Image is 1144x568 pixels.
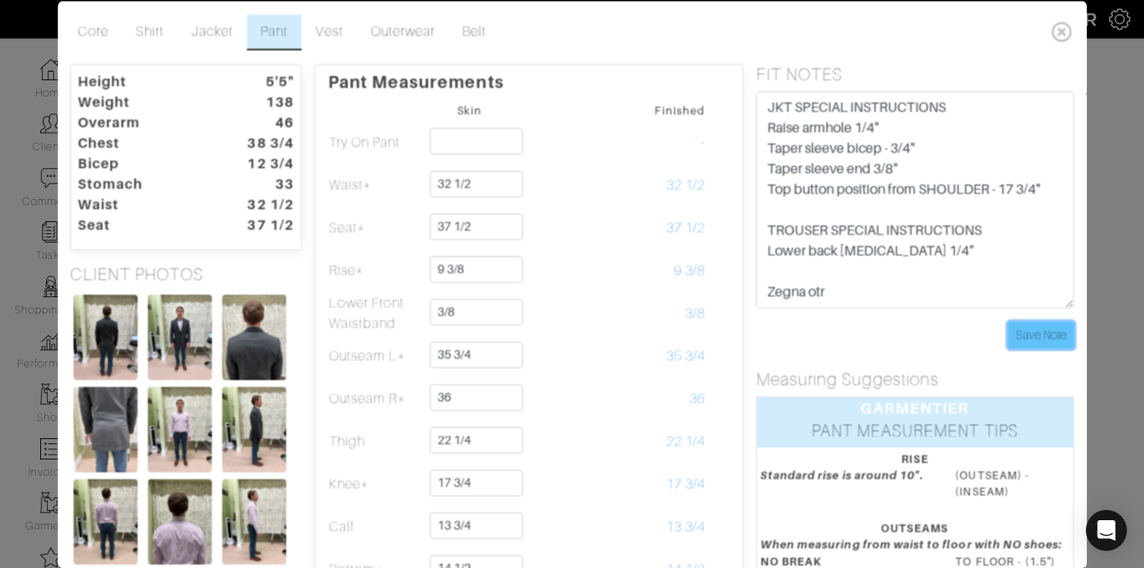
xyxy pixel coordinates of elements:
dt: Chest [65,132,226,153]
dt: 5'5" [226,71,307,91]
a: Outerwear [357,14,449,50]
dt: 33 [226,173,307,194]
span: 9 3/8 [674,262,705,278]
div: GARMENTIER [757,396,1073,419]
p: Pant Measurements [328,64,730,91]
td: Outseam L* [328,334,423,377]
dt: 138 [226,91,307,112]
div: RISE [760,450,1070,466]
td: Outseam R* [328,377,423,419]
small: Skin [457,103,482,116]
span: 36 [689,390,705,406]
td: Seat* [328,206,423,249]
dt: Seat [65,214,226,235]
a: Pant [248,14,302,50]
a: Core [64,14,122,50]
dt: 37 1/2 [226,214,307,235]
img: zSQrYboHEY92zB36cicjKzHY [222,294,286,379]
td: Try On Pant [328,120,423,163]
a: Shirt [122,14,178,50]
em: When measuring from waist to floor with NO shoes: [760,538,1062,551]
dt: Bicep [65,153,226,173]
img: uiNeU39sLRvCSRiD4o76fhhu [222,386,286,471]
td: Thigh [328,419,423,462]
img: ZnHMjSLJrbCQwmtLQAWwMkEF [73,478,138,564]
img: EgSDJhRP1NkUd6GLrM3maDDb [73,386,138,471]
span: 22 1/4 [666,433,705,448]
td: Waist* [328,163,423,206]
div: PANT MEASUREMENT TIPS [757,419,1073,447]
textarea: JKT SPECIAL INSTRUCTIONS Raise armhole 1/4" Taper sleeve bicep - 3/4" Taper sleeve end 3/8" Top b... [756,91,1074,307]
span: 37 1/2 [666,220,705,235]
td: Lower Front Waistband [328,291,423,334]
div: Open Intercom Messenger [1086,510,1127,551]
div: OUTSEAMS [760,520,1070,536]
small: Finished [655,103,705,116]
dt: 46 [226,112,307,132]
h5: CLIENT PHOTOS [70,263,302,284]
dd: (OUTSEAM) - (INSEAM) [943,466,1082,499]
a: Belt [449,14,501,50]
a: Vest [302,14,357,50]
img: MAom5sT89SBsgJL2UY5jNLac [148,386,212,471]
h5: FIT NOTES [756,63,1074,84]
dt: 12 3/4 [226,153,307,173]
dt: 38 3/4 [226,132,307,153]
dt: Overarm [65,112,226,132]
input: Save Note [1008,321,1074,348]
dt: Weight [65,91,226,112]
span: 3/8 [685,305,705,320]
td: Rise* [328,249,423,291]
span: 32 1/2 [666,177,705,192]
img: qTPK1LgdLHwEAzgdtNgssXZz [222,478,286,564]
dt: 32 1/2 [226,194,307,214]
span: 35 3/4 [666,348,705,363]
em: Standard rise is around 10". [760,468,924,481]
dt: Height [65,71,226,91]
span: - [701,134,705,149]
img: 1vgFVPh3EEreoL84ZksH7DoT [148,478,212,564]
td: Knee* [328,462,423,505]
a: Jacket [178,14,247,50]
img: gfBTkHhhJQADZvdQ3AoT2GgD [73,294,138,379]
dt: Waist [65,194,226,214]
span: 13 3/4 [666,518,705,534]
span: 17 3/4 [666,476,705,491]
td: Calf [328,505,423,548]
h5: Measuring Suggestions [756,368,1074,389]
dt: Stomach [65,173,226,194]
img: gNvBQghGNfGyvrdkAoms7H2f [148,294,212,379]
